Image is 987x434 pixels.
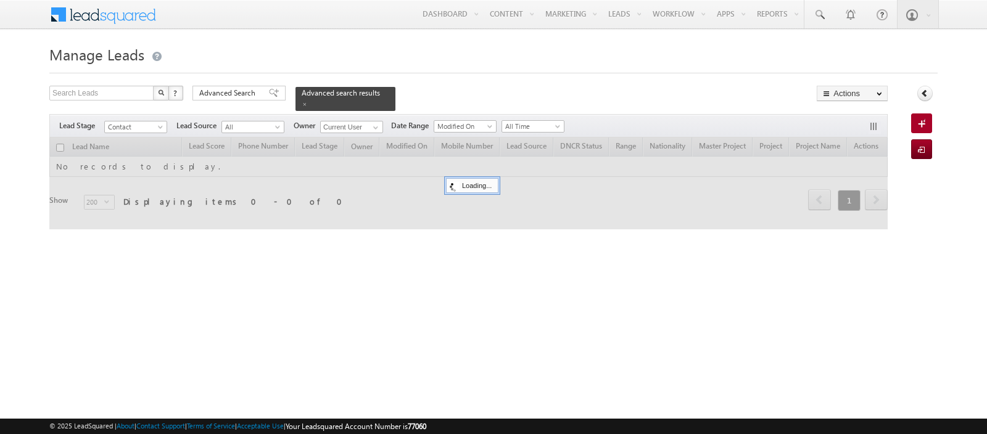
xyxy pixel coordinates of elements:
[408,422,426,431] span: 77060
[237,422,284,430] a: Acceptable Use
[221,121,284,133] a: All
[434,121,493,132] span: Modified On
[49,44,144,64] span: Manage Leads
[117,422,134,430] a: About
[59,120,104,131] span: Lead Stage
[199,88,259,99] span: Advanced Search
[391,120,434,131] span: Date Range
[176,120,221,131] span: Lead Source
[104,121,167,133] a: Contact
[446,178,498,193] div: Loading...
[168,86,183,100] button: ?
[320,121,383,133] input: Type to Search
[294,120,320,131] span: Owner
[286,422,426,431] span: Your Leadsquared Account Number is
[222,121,281,133] span: All
[302,88,380,97] span: Advanced search results
[136,422,185,430] a: Contact Support
[817,86,888,101] button: Actions
[187,422,235,430] a: Terms of Service
[173,88,179,98] span: ?
[49,420,426,432] span: © 2025 LeadSquared | | | | |
[105,121,163,133] span: Contact
[434,120,497,133] a: Modified On
[502,120,564,133] a: All Time
[502,121,561,132] span: All Time
[366,121,382,134] a: Show All Items
[158,89,164,96] img: Search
